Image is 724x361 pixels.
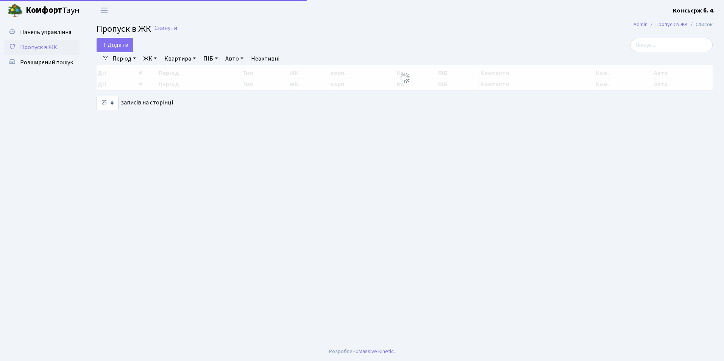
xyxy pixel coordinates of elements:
[622,17,724,33] nav: breadcrumb
[329,347,395,356] div: Розроблено .
[161,52,199,65] a: Квартира
[688,20,713,29] li: Список
[20,58,73,67] span: Розширений пошук
[20,28,71,36] span: Панель управління
[97,96,173,110] label: записів на сторінці
[4,25,80,40] a: Панель управління
[248,52,282,65] a: Неактивні
[140,52,160,65] a: ЖК
[673,6,715,15] a: Консьєрж б. 4.
[630,38,713,52] input: Пошук...
[399,72,411,84] img: Обробка...
[26,4,62,16] b: Комфорт
[4,55,80,70] a: Розширений пошук
[222,52,247,65] a: Авто
[8,3,23,18] img: logo.png
[633,20,648,28] a: Admin
[97,38,133,52] a: Додати
[200,52,221,65] a: ПІБ
[4,40,80,55] a: Пропуск в ЖК
[20,43,57,51] span: Пропуск в ЖК
[359,347,394,355] a: Massive Kinetic
[97,22,151,36] span: Пропуск в ЖК
[97,96,119,110] select: записів на сторінці
[26,4,80,17] span: Таун
[655,20,688,28] a: Пропуск в ЖК
[95,4,114,17] button: Переключити навігацію
[154,25,177,32] a: Скинути
[109,52,139,65] a: Період
[101,41,128,49] span: Додати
